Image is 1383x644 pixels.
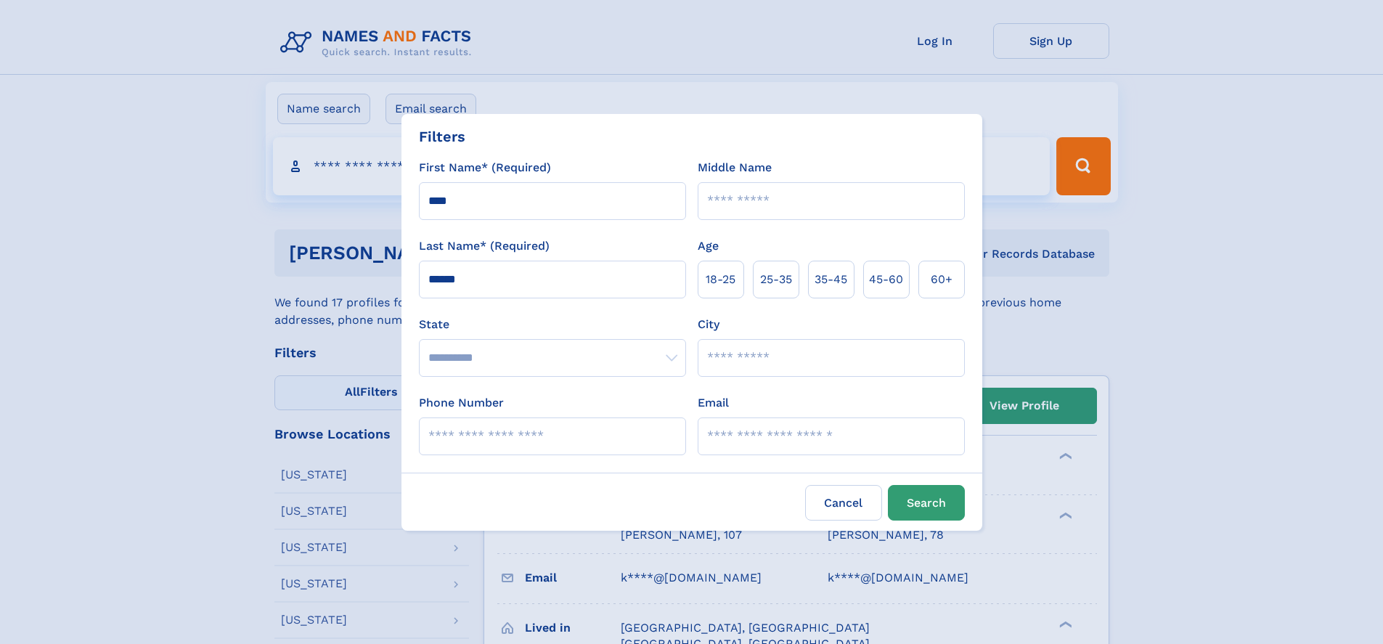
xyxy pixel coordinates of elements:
[419,126,465,147] div: Filters
[419,237,550,255] label: Last Name* (Required)
[419,394,504,412] label: Phone Number
[815,271,847,288] span: 35‑45
[698,394,729,412] label: Email
[931,271,952,288] span: 60+
[419,316,686,333] label: State
[698,159,772,176] label: Middle Name
[698,316,719,333] label: City
[760,271,792,288] span: 25‑35
[888,485,965,521] button: Search
[805,485,882,521] label: Cancel
[698,237,719,255] label: Age
[706,271,735,288] span: 18‑25
[419,159,551,176] label: First Name* (Required)
[869,271,903,288] span: 45‑60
